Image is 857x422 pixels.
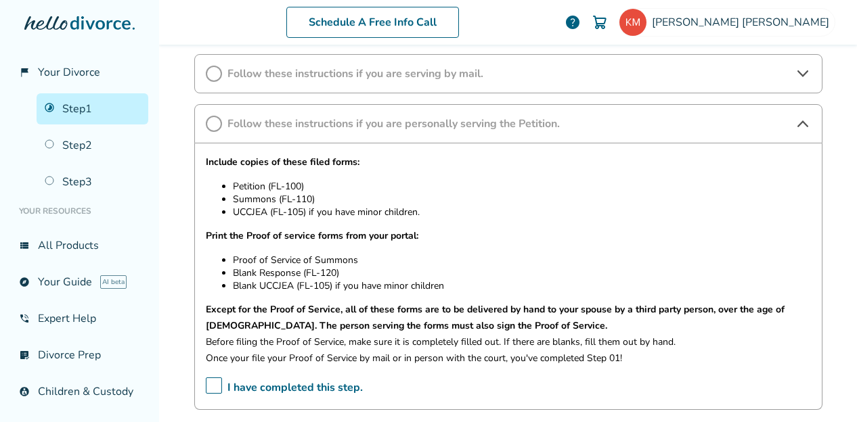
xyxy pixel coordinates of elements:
[233,254,811,266] li: Proof of Service of Summons
[100,275,127,289] span: AI beta
[11,303,148,334] a: phone_in_talkExpert Help
[206,377,363,398] span: I have completed this step.
[37,130,148,161] a: Step2
[233,206,811,218] li: UCCJEA (FL-105) if you have minor children.
[227,66,789,81] span: Follow these instructions if you are serving by mail.
[11,230,148,261] a: view_listAll Products
[206,229,418,242] strong: Print the Proof of service forms from your portal:
[19,240,30,251] span: view_list
[233,266,811,279] li: Blank Response (FL-120)
[206,334,811,350] p: Before filing the Proof of Service, make sure it is completely filled out. If there are blanks, f...
[19,67,30,78] span: flag_2
[206,156,359,168] strong: Include copies of these filed forms:
[565,14,581,30] a: help
[789,357,857,422] iframe: Chat Widget
[37,93,148,124] a: Step1
[206,350,811,367] p: Once your file your Proof of Service by mail or in person with the court, you've completed Step 01!
[286,7,459,38] a: Schedule A Free Info Call
[233,193,811,206] li: Summons (FL-110)
[11,266,148,298] a: exploreYour GuideAI beta
[592,14,608,30] img: Cart
[37,166,148,197] a: Step3
[233,279,811,292] li: Blank UCCJEA (FL-105) if you have minor children
[619,9,646,36] img: peaceluvnkp@yahoo.com
[19,277,30,287] span: explore
[11,339,148,371] a: list_alt_checkDivorce Prep
[19,350,30,360] span: list_alt_check
[233,180,811,193] li: Petition (FL-100)
[11,57,148,88] a: flag_2Your Divorce
[652,15,835,30] span: [PERSON_NAME] [PERSON_NAME]
[11,376,148,407] a: account_childChildren & Custody
[19,313,30,324] span: phone_in_talk
[19,386,30,397] span: account_child
[206,303,785,332] strong: Except for the Proof of Service, all of these forms are to be delivered by hand to your spouse by...
[38,65,100,80] span: Your Divorce
[11,197,148,225] li: Your Resources
[227,116,789,131] span: Follow these instructions if you are personally serving the Petition.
